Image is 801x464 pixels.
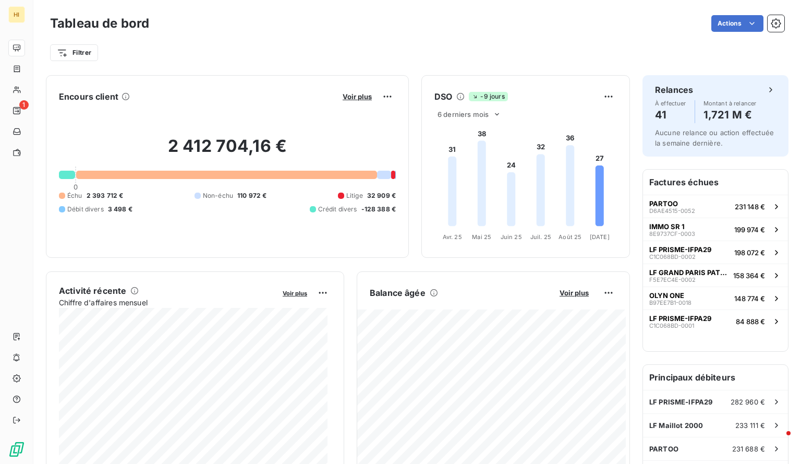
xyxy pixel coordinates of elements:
span: Échu [67,191,82,200]
span: 282 960 € [731,398,765,406]
span: OLYN ONE [649,291,684,300]
button: Voir plus [280,288,310,298]
tspan: Mai 25 [472,233,491,241]
span: Crédit divers [318,205,357,214]
span: 158 364 € [733,271,765,280]
button: LF GRAND PARIS PATRIMOINE - IFPA28F5E7EC4E-0002158 364 € [643,264,788,287]
span: 231 688 € [732,445,765,453]
span: C1C068BD-0002 [649,254,696,260]
span: LF GRAND PARIS PATRIMOINE - IFPA28 [649,268,729,277]
span: 1 [19,100,29,110]
span: 32 909 € [367,191,396,200]
span: PARTOO [649,199,678,208]
span: 6 derniers mois [438,110,489,118]
span: -9 jours [469,92,507,101]
span: 3 498 € [108,205,132,214]
button: Actions [711,15,763,32]
span: 0 [74,183,78,191]
h6: Encours client [59,90,118,103]
button: PARTOOD6AE4515-0052231 148 € [643,195,788,218]
span: 2 393 712 € [87,191,124,200]
h6: Principaux débiteurs [643,365,788,390]
h6: Factures échues [643,170,788,195]
span: B97EE7B1-0018 [649,300,691,306]
tspan: Août 25 [559,233,581,241]
button: OLYN ONEB97EE7B1-0018148 774 € [643,287,788,310]
span: 231 148 € [735,203,765,211]
tspan: Avr. 25 [443,233,462,241]
span: Aucune relance ou action effectuée la semaine dernière. [655,128,774,147]
span: 148 774 € [734,294,765,303]
button: IMMO SR 18E9737CF-0003199 974 € [643,218,788,241]
span: À effectuer [655,100,686,106]
span: Chiffre d'affaires mensuel [59,297,275,308]
button: LF PRISME-IFPA29C1C068BD-000184 888 € [643,310,788,332]
button: Voir plus [339,92,375,101]
h4: 1,721 M € [703,106,757,123]
tspan: [DATE] [590,233,610,241]
div: HI [8,6,25,23]
span: PARTOO [649,445,678,453]
span: 198 072 € [734,248,765,257]
span: 233 111 € [735,421,765,430]
h6: DSO [434,90,452,103]
span: Débit divers [67,205,104,214]
span: LF PRISME-IFPA29 [649,314,711,323]
h2: 2 412 704,16 € [59,136,396,167]
span: Voir plus [560,289,589,297]
span: LF Maillot 2000 [649,421,703,430]
span: D6AE4515-0052 [649,208,695,214]
tspan: Juin 25 [501,233,522,241]
span: LF PRISME-IFPA29 [649,245,711,254]
span: -128 388 € [361,205,396,214]
span: 110 972 € [237,191,266,200]
span: F5E7EC4E-0002 [649,277,696,283]
tspan: Juil. 25 [530,233,551,241]
h4: 41 [655,106,686,123]
span: Voir plus [343,92,372,101]
button: Filtrer [50,44,98,61]
span: LF PRISME-IFPA29 [649,398,712,406]
span: 84 888 € [736,317,765,326]
img: Logo LeanPay [8,441,25,458]
span: 8E9737CF-0003 [649,231,695,237]
h6: Balance âgée [370,287,426,299]
span: Montant à relancer [703,100,757,106]
span: 199 974 € [734,225,765,234]
span: C1C068BD-0001 [649,323,694,329]
span: Non-échu [203,191,233,200]
button: LF PRISME-IFPA29C1C068BD-0002198 072 € [643,241,788,264]
h3: Tableau de bord [50,14,149,33]
button: Voir plus [556,288,592,298]
span: Litige [346,191,363,200]
iframe: Intercom live chat [766,429,791,454]
span: Voir plus [283,290,307,297]
h6: Activité récente [59,284,126,297]
h6: Relances [655,84,693,96]
span: IMMO SR 1 [649,222,685,231]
